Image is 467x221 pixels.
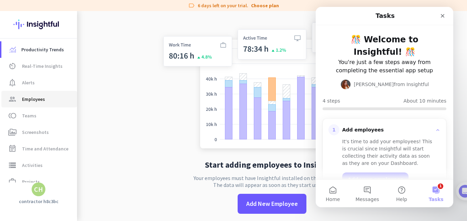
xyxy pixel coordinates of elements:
span: Teams [22,112,36,120]
i: av_timer [8,62,17,70]
i: work_outline [8,178,17,186]
a: notification_importantAlerts [1,74,77,91]
span: Alerts [22,78,35,87]
a: work_outlineProjects [1,173,77,190]
i: perm_media [8,128,17,136]
i: notification_important [8,78,17,87]
a: av_timerReal-Time Insights [1,58,77,74]
a: event_noteTime and Attendance [1,140,77,157]
div: CH [34,186,43,193]
img: menu-item [10,46,16,53]
i: event_note [8,145,17,153]
a: tollTeams [1,107,77,124]
p: Your employees must have Insightful installed on their computers. The data will appear as soon as... [194,175,350,188]
span: Add New Employee [246,199,298,208]
iframe: Intercom live chat [316,7,453,207]
span: Time and Attendance [22,145,68,153]
span: Employees [22,95,45,103]
a: storageActivities [1,157,77,173]
i: label [188,2,195,9]
i: group [8,95,17,103]
a: groupEmployees [1,91,77,107]
span: Projects [22,178,40,186]
button: Add New Employee [238,194,306,214]
img: no-search-results [158,18,386,155]
h2: Start adding employees to Insightful [205,161,339,169]
span: Screenshots [22,128,49,136]
i: toll [8,112,17,120]
a: Choose plan [251,2,279,9]
img: Insightful logo [13,11,64,38]
a: menu-itemProductivity Trends [1,41,77,58]
span: Activities [22,161,43,169]
i: storage [8,161,17,169]
span: Productivity Trends [21,45,64,54]
span: Real-Time Insights [22,62,63,70]
a: perm_mediaScreenshots [1,124,77,140]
